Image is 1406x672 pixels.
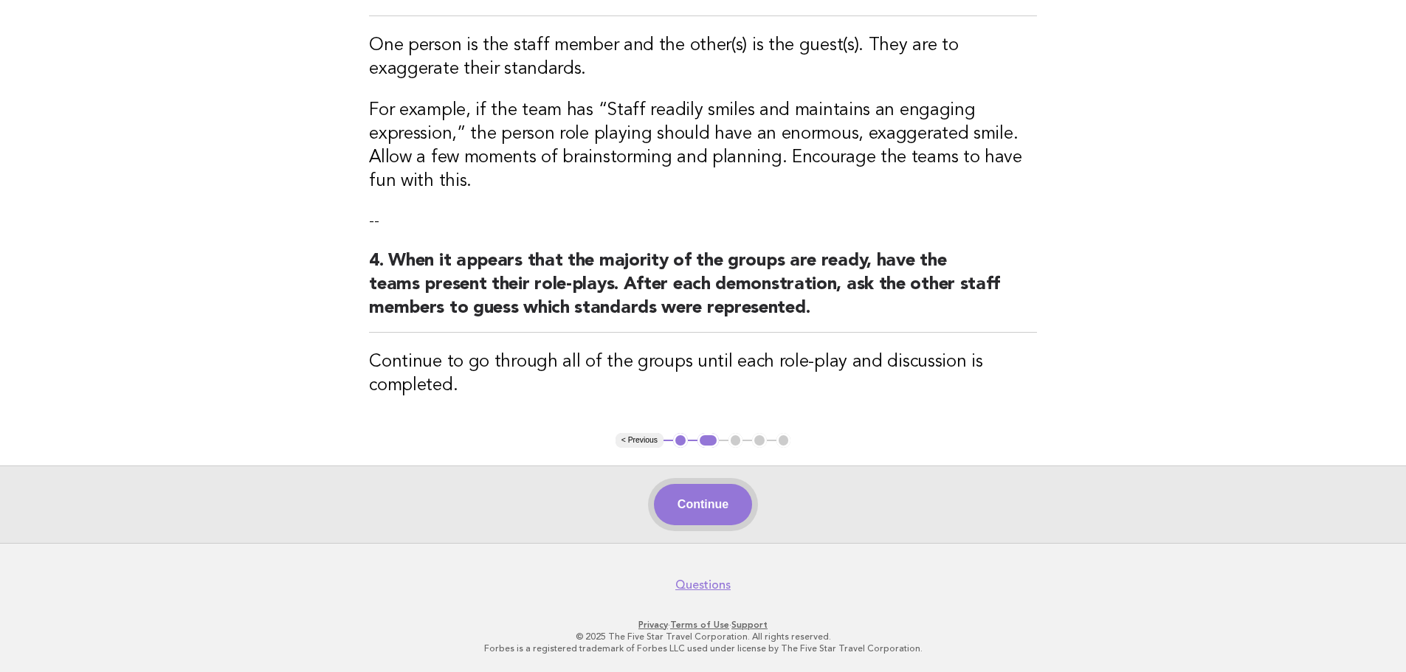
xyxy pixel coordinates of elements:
[670,620,729,630] a: Terms of Use
[369,99,1037,193] h3: For example, if the team has “Staff readily smiles and maintains an engaging expression,” the per...
[369,34,1037,81] h3: One person is the staff member and the other(s) is the guest(s). They are to exaggerate their sta...
[252,642,1155,654] p: Forbes is a registered trademark of Forbes LLC used under license by The Five Star Travel Corpora...
[369,211,1037,232] p: --
[252,631,1155,642] p: © 2025 The Five Star Travel Corporation. All rights reserved.
[731,620,768,630] a: Support
[252,619,1155,631] p: · ·
[697,433,719,448] button: 2
[673,433,688,448] button: 1
[369,350,1037,398] h3: Continue to go through all of the groups until each role-play and discussion is completed.
[654,484,752,525] button: Continue
[675,578,731,592] a: Questions
[638,620,668,630] a: Privacy
[616,433,664,448] button: < Previous
[369,249,1037,333] h2: 4. When it appears that the majority of the groups are ready, have the teams present their role-p...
